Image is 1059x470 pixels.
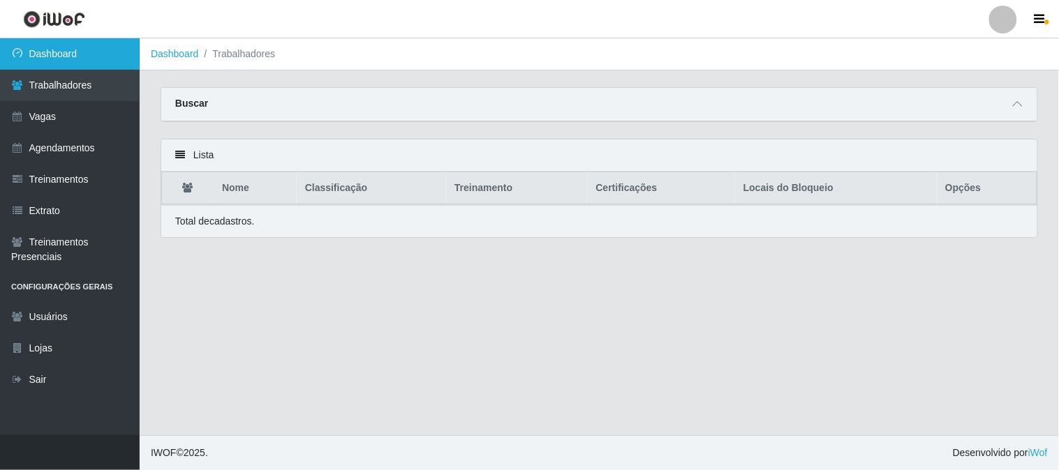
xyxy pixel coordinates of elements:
a: iWof [1028,447,1048,458]
strong: Buscar [175,98,208,109]
th: Locais do Bloqueio [735,172,937,205]
li: Trabalhadores [199,47,276,61]
nav: breadcrumb [140,38,1059,70]
th: Opções [937,172,1037,205]
img: CoreUI Logo [23,10,85,28]
a: Dashboard [151,48,199,59]
span: © 2025 . [151,446,208,460]
th: Nome [214,172,297,205]
span: Desenvolvido por [953,446,1048,460]
span: IWOF [151,447,177,458]
th: Certificações [588,172,735,205]
th: Treinamento [446,172,588,205]
th: Classificação [297,172,446,205]
p: Total de cadastros. [175,214,255,229]
div: Lista [161,139,1037,172]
